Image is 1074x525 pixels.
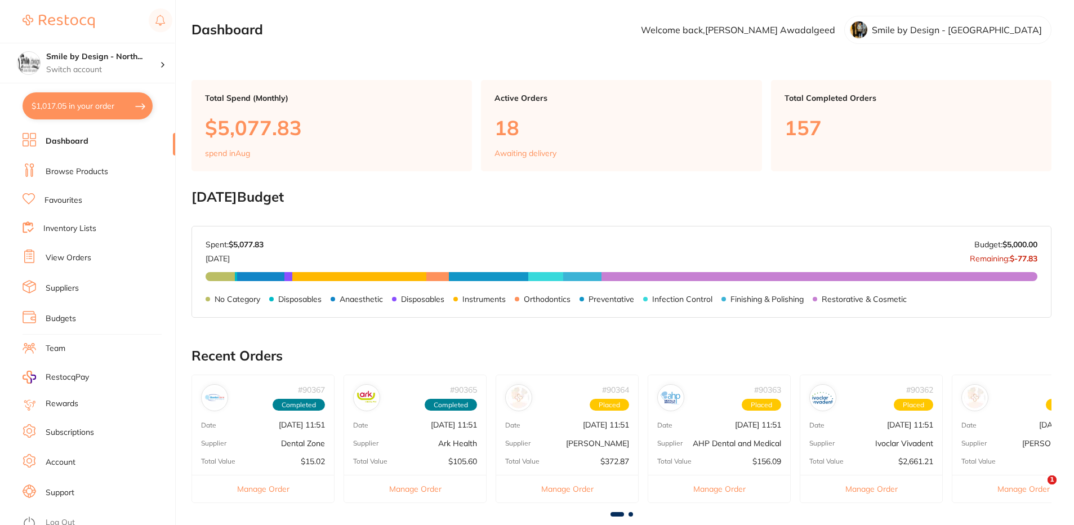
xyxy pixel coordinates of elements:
[43,223,96,234] a: Inventory Lists
[206,240,264,249] p: Spent:
[301,457,325,466] p: $15.02
[205,149,250,158] p: spend in Aug
[46,457,75,468] a: Account
[648,475,790,502] button: Manage Order
[505,439,531,447] p: Supplier
[752,457,781,466] p: $156.09
[809,457,844,465] p: Total Value
[191,189,1051,205] h2: [DATE] Budget
[425,399,477,411] span: Completed
[448,457,477,466] p: $105.60
[652,295,712,304] p: Infection Control
[961,457,996,465] p: Total Value
[46,313,76,324] a: Budgets
[583,420,629,429] p: [DATE] 11:51
[23,15,95,28] img: Restocq Logo
[481,80,761,171] a: Active Orders18Awaiting delivery
[46,64,160,75] p: Switch account
[23,92,153,119] button: $1,017.05 in your order
[201,457,235,465] p: Total Value
[809,439,835,447] p: Supplier
[353,421,368,429] p: Date
[822,295,907,304] p: Restorative & Cosmetic
[46,283,79,294] a: Suppliers
[590,399,629,411] span: Placed
[205,116,458,139] p: $5,077.83
[46,166,108,177] a: Browse Products
[505,457,540,465] p: Total Value
[657,439,683,447] p: Supplier
[278,295,322,304] p: Disposables
[46,427,94,438] a: Subscriptions
[508,387,529,408] img: Adam Dental
[970,250,1037,263] p: Remaining:
[23,371,89,384] a: RestocqPay
[201,421,216,429] p: Date
[494,94,748,103] p: Active Orders
[809,421,825,429] p: Date
[191,348,1051,364] h2: Recent Orders
[906,385,933,394] p: # 90362
[46,51,160,63] h4: Smile by Design - North Sydney
[875,439,933,448] p: Ivoclar Vivadent
[191,22,263,38] h2: Dashboard
[496,475,638,502] button: Manage Order
[812,387,834,408] img: Ivoclar Vivadent
[657,421,672,429] p: Date
[1024,475,1051,502] iframe: Intercom live chat
[353,457,387,465] p: Total Value
[494,149,556,158] p: Awaiting delivery
[192,475,334,502] button: Manage Order
[344,475,486,502] button: Manage Order
[1010,253,1037,264] strong: $-77.83
[23,371,36,384] img: RestocqPay
[46,252,91,264] a: View Orders
[298,385,325,394] p: # 90367
[1048,475,1057,484] span: 1
[730,295,804,304] p: Finishing & Polishing
[785,94,1038,103] p: Total Completed Orders
[693,439,781,448] p: AHP Dental and Medical
[279,420,325,429] p: [DATE] 11:51
[600,457,629,466] p: $372.87
[191,80,472,171] a: Total Spend (Monthly)$5,077.83spend inAug
[401,295,444,304] p: Disposables
[23,8,95,34] a: Restocq Logo
[431,420,477,429] p: [DATE] 11:51
[505,421,520,429] p: Date
[785,116,1038,139] p: 157
[566,439,629,448] p: [PERSON_NAME]
[742,399,781,411] span: Placed
[602,385,629,394] p: # 90364
[281,439,325,448] p: Dental Zone
[887,420,933,429] p: [DATE] 11:51
[850,21,868,39] img: dHRxanhhaA
[524,295,571,304] p: Orthodontics
[754,385,781,394] p: # 90363
[340,295,383,304] p: Anaesthetic
[215,295,260,304] p: No Category
[46,343,65,354] a: Team
[974,240,1037,249] p: Budget:
[964,387,986,408] img: Henry Schein Halas
[46,487,74,499] a: Support
[273,399,325,411] span: Completed
[961,421,977,429] p: Date
[462,295,506,304] p: Instruments
[206,250,264,263] p: [DATE]
[589,295,634,304] p: Preventative
[641,25,835,35] p: Welcome back, [PERSON_NAME] Awadalgeed
[450,385,477,394] p: # 90365
[44,195,82,206] a: Favourites
[961,439,987,447] p: Supplier
[46,398,78,410] a: Rewards
[17,52,40,74] img: Smile by Design - North Sydney
[229,239,264,250] strong: $5,077.83
[660,387,681,408] img: AHP Dental and Medical
[204,387,225,408] img: Dental Zone
[894,399,933,411] span: Placed
[898,457,933,466] p: $2,661.21
[46,136,88,147] a: Dashboard
[800,475,942,502] button: Manage Order
[771,80,1051,171] a: Total Completed Orders157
